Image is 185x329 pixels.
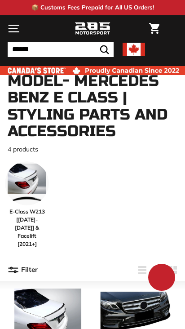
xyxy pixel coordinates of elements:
[145,264,178,293] inbox-online-store-chat: Shopify online store chat
[8,259,38,281] button: Filter
[8,145,177,154] p: 4 products
[31,3,154,12] p: 📦 Customs Fees Prepaid for All US Orders!
[8,42,114,57] input: Search
[75,21,110,36] img: Logo_285_Motorsport_areodynamics_components
[8,73,177,140] h1: Model- Mercedes Benz E Class | Styling Parts and Accessories
[5,161,49,248] a: E-Class W213 [[DATE]-[DATE]] & Facelift [2021+]
[5,208,49,248] span: E-Class W213 [[DATE]-[DATE]] & Facelift [2021+]
[145,16,164,41] a: Cart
